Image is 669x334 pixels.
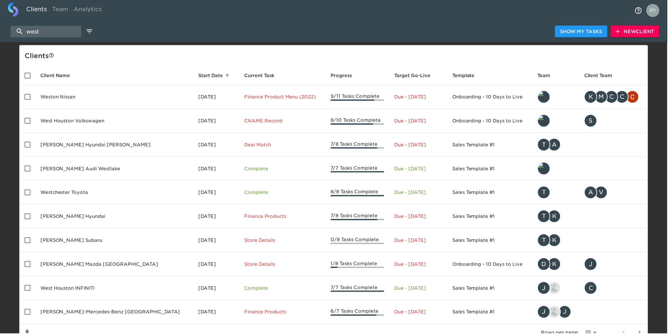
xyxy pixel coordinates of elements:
td: [DATE] [194,229,240,253]
span: Show My Tasks [562,28,604,36]
span: Start Date [199,72,232,80]
p: Store Details [245,261,321,268]
span: New Client [617,28,656,36]
img: leland@roadster.com [539,115,551,127]
div: T [539,186,552,199]
td: [DATE] [194,181,240,205]
div: cficklin@shiftdigital.com [586,282,644,295]
span: Client Name [40,72,79,80]
td: 7/7 Tasks Complete [326,157,390,181]
a: Clients [24,2,50,18]
td: [DATE] [194,133,240,157]
div: C [586,282,599,295]
td: Sales Template #1 [448,181,533,205]
a: Analytics [71,2,105,18]
p: Due - [DATE] [396,94,443,100]
td: [DATE] [194,277,240,301]
td: 8/10 Tasks Complete [326,109,390,133]
div: tracy@roadster.com, kevin.dodt@roadster.com [539,234,575,247]
div: J [539,306,552,319]
td: Onboarding - 10 Days to Live [448,109,533,133]
div: A [586,186,599,199]
td: Sales Template #1 [448,133,533,157]
p: Due - [DATE] [396,238,443,244]
p: Complete [245,166,321,172]
span: This is the next Task in this Hub that should be completed [245,72,275,80]
div: tracy@roadster.com [539,186,575,199]
button: notifications [632,3,648,18]
div: justin.gervais@roadster.com, nikko.foster@roadster.com [539,282,575,295]
span: Target Go-Live [396,72,440,80]
td: Weston Nissan [35,85,194,109]
div: J [539,282,552,295]
td: [PERSON_NAME] Audi Westlake [35,157,194,181]
img: logo [8,2,18,17]
span: Team [539,72,560,80]
button: edit [84,26,95,37]
img: tyler@roadster.com [539,163,551,175]
div: S [586,115,599,128]
td: [PERSON_NAME]-Mercedes-Benz [GEOGRAPHIC_DATA] [35,301,194,325]
p: Finance Products [245,214,321,220]
a: Team [50,2,71,18]
td: 7/8 Tasks Complete [326,133,390,157]
td: West Houston Volkswagen [35,109,194,133]
div: C [607,91,620,104]
td: Onboarding - 10 Days to Live [448,85,533,109]
p: Due - [DATE] [396,142,443,148]
div: M [596,91,609,104]
div: tracy@roadster.com, angelique.nurse@roadster.com [539,138,575,152]
td: Sales Template #1 [448,229,533,253]
td: 0/8 Tasks Complete [326,229,390,253]
img: Profile [648,4,661,17]
div: K [586,91,599,104]
div: T [539,210,552,223]
div: K [549,210,562,223]
p: CNAME Record [245,118,321,124]
p: Finance Product Menu (2022) [245,94,321,100]
div: D [539,258,552,271]
p: Due - [DATE] [396,166,443,172]
div: acastillo@fordhamtoyota.com, vtepedino@bayridgetoyota.com [586,186,644,199]
div: J [586,258,599,271]
td: [PERSON_NAME] Mazda [GEOGRAPHIC_DATA] [35,253,194,277]
td: [DATE] [194,109,240,133]
span: Client Team [586,72,622,80]
td: [DATE] [194,301,240,325]
button: NewClient [612,26,661,38]
input: search [11,26,81,37]
div: T [539,138,552,152]
div: jvan@bommarito.net [586,258,644,271]
div: C [617,91,630,104]
div: K [549,234,562,247]
p: Complete [245,285,321,292]
div: justin.gervais@roadster.com, nikko.foster@roadster.com, jennifer.chen@roadster.com [539,306,575,319]
div: A [549,138,562,152]
td: [DATE] [194,85,240,109]
div: danny@roadster.com, kevin.dodt@roadster.com [539,258,575,271]
td: [PERSON_NAME] Subaru [35,229,194,253]
td: West Houston INFINITI [35,277,194,301]
td: 1/8 Tasks Complete [326,253,390,277]
td: 8/8 Tasks Complete [326,181,390,205]
p: Due - [DATE] [396,118,443,124]
td: [DATE] [194,157,240,181]
div: leland@roadster.com [539,115,575,128]
p: Due - [DATE] [396,285,443,292]
div: sgpalmisano@gmail.com [586,115,644,128]
td: Sales Template #1 [448,301,533,325]
p: Due - [DATE] [396,214,443,220]
td: 7/8 Tasks Complete [326,205,390,229]
td: 7/7 Tasks Complete [326,277,390,301]
td: [DATE] [194,253,240,277]
div: V [596,186,609,199]
div: tracy@roadster.com, kevin.dodt@roadster.com [539,210,575,223]
div: tyler@roadster.com [539,162,575,176]
p: Finance Products [245,309,321,316]
td: [PERSON_NAME] Hyundai [35,205,194,229]
p: Due - [DATE] [396,309,443,316]
td: [DATE] [194,205,240,229]
p: Due - [DATE] [396,190,443,196]
button: Show My Tasks [556,26,609,38]
td: Sales Template #1 [448,205,533,229]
